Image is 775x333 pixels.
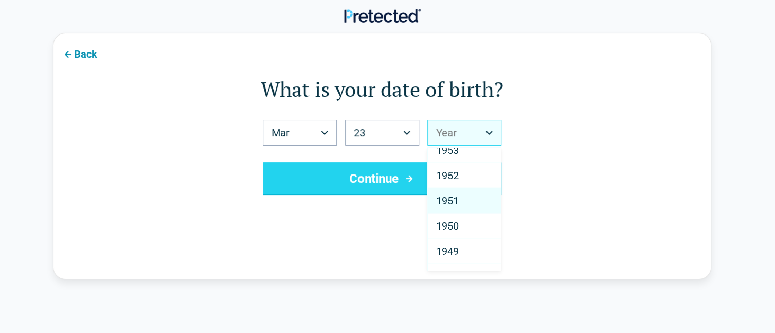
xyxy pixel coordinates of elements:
span: 1950 [436,219,459,232]
span: 1951 [436,194,459,206]
span: 1952 [436,169,459,181]
span: 1953 [436,144,459,156]
span: 1949 [436,244,459,257]
span: 1948 [436,270,459,282]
